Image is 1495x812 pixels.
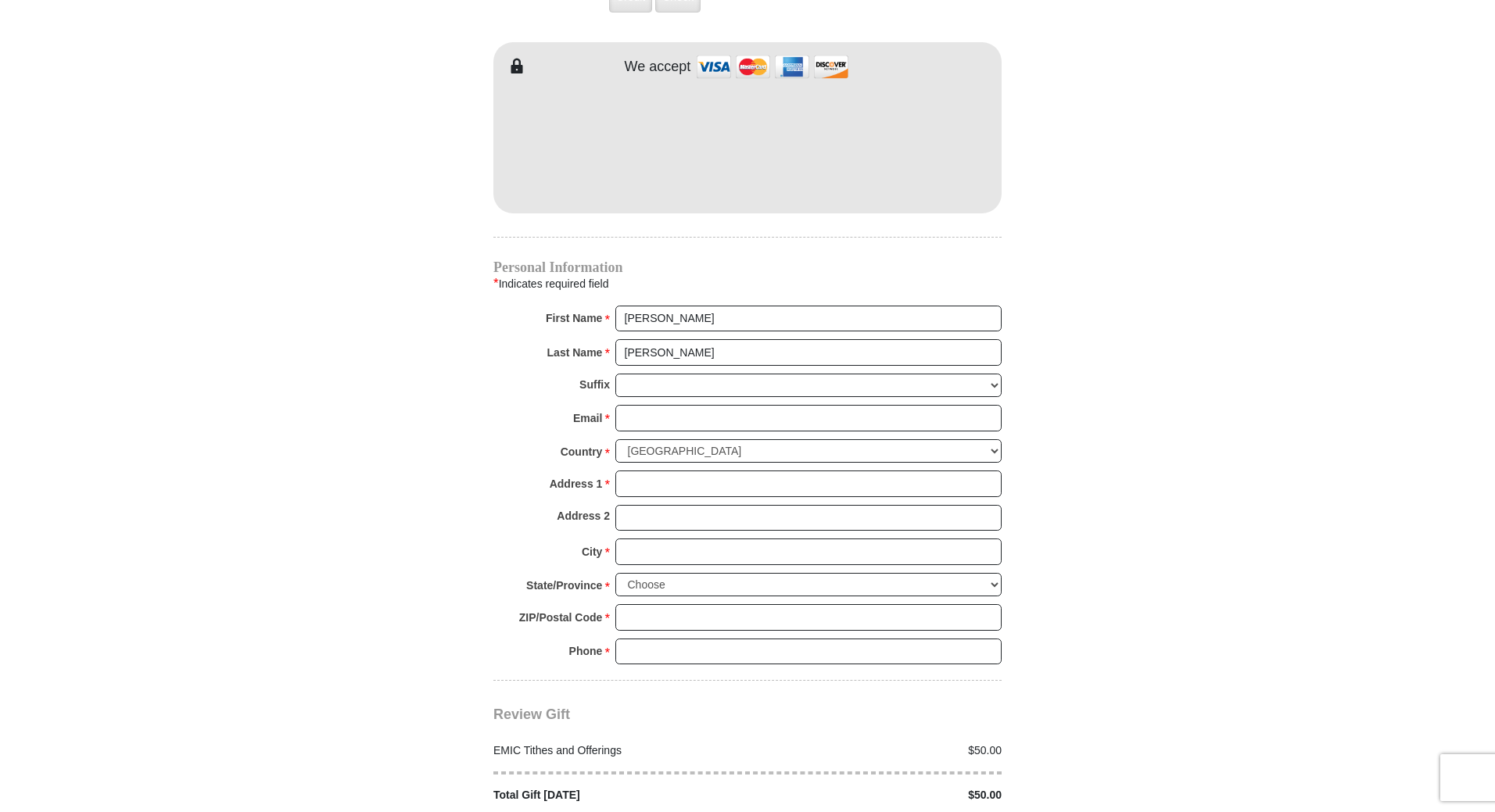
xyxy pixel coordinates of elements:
strong: Address 1 [550,473,603,495]
strong: Email [573,407,602,429]
strong: Address 2 [557,505,610,527]
strong: ZIP/Postal Code [519,606,603,628]
div: EMIC Tithes and Offerings [486,742,748,759]
strong: City [582,541,602,563]
div: Indicates required field [493,274,1002,294]
div: $50.00 [747,742,1010,759]
div: Total Gift [DATE] [486,787,748,803]
h4: Personal Information [493,261,1002,274]
strong: State/Province [526,574,602,596]
strong: First Name [546,307,602,329]
div: $50.00 [747,787,1010,803]
span: Review Gift [493,706,570,722]
strong: Phone [569,640,603,662]
h4: We accept [625,59,691,76]
strong: Suffix [579,374,610,395]
strong: Country [561,441,603,463]
img: credit cards accepted [694,50,851,84]
strong: Last Name [547,342,603,363]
